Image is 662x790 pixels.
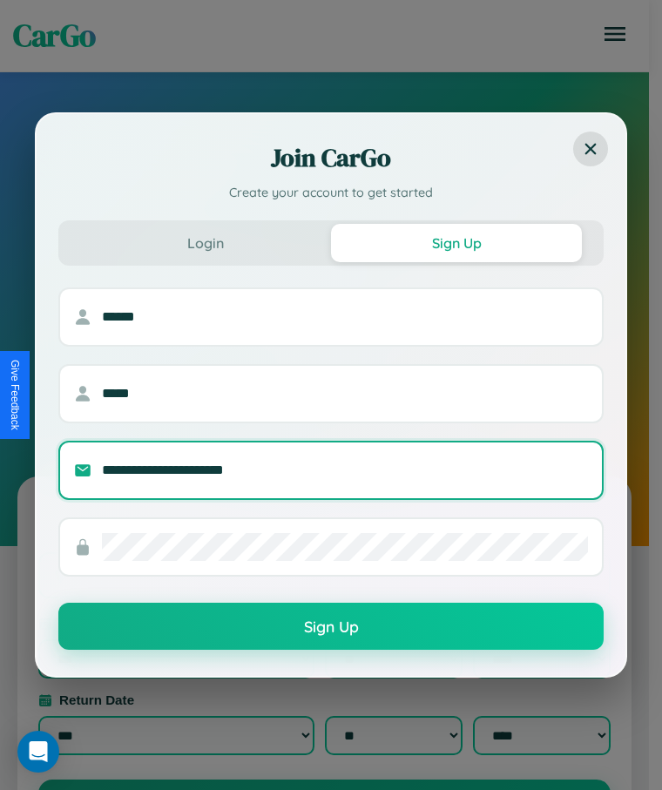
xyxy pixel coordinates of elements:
[9,360,21,430] div: Give Feedback
[58,184,604,203] p: Create your account to get started
[331,224,582,262] button: Sign Up
[17,731,59,773] div: Open Intercom Messenger
[80,224,331,262] button: Login
[58,140,604,175] h2: Join CarGo
[58,603,604,650] button: Sign Up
